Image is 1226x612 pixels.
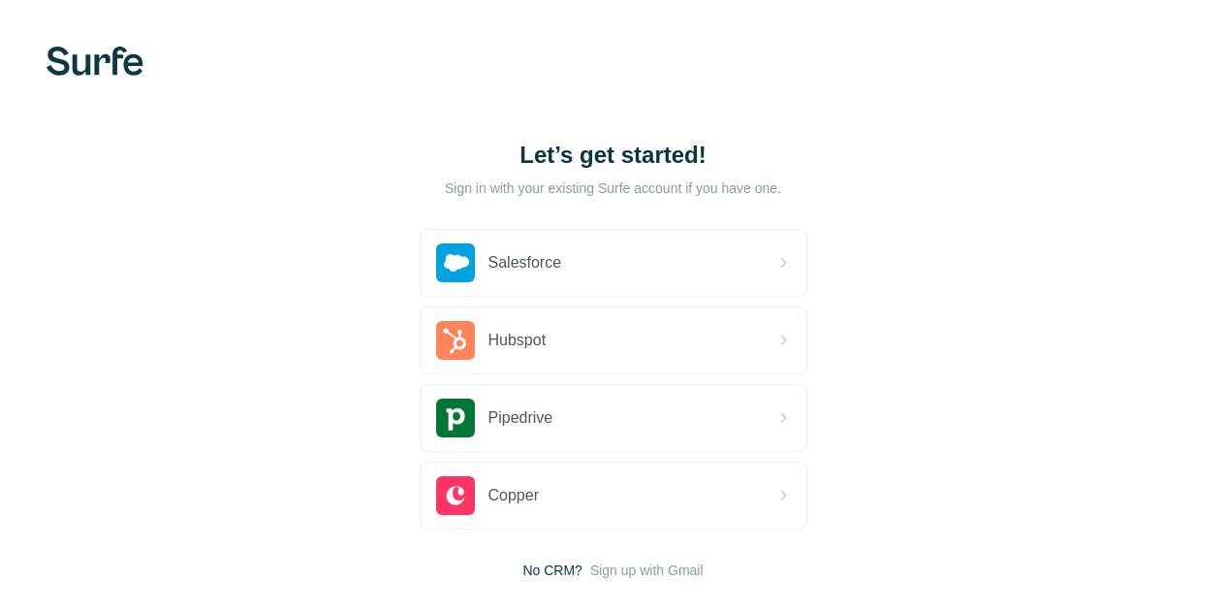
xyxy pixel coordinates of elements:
h1: Let’s get started! [420,140,807,171]
p: Sign in with your existing Surfe account if you have one. [445,178,781,198]
img: copper's logo [436,476,475,515]
span: Salesforce [488,251,562,274]
span: No CRM? [522,561,582,580]
span: Hubspot [488,329,547,352]
img: Surfe's logo [47,47,143,76]
button: Sign up with Gmail [590,561,704,580]
span: Pipedrive [488,406,553,430]
span: Copper [488,484,539,507]
img: hubspot's logo [436,321,475,360]
img: salesforce's logo [436,243,475,282]
img: pipedrive's logo [436,399,475,437]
